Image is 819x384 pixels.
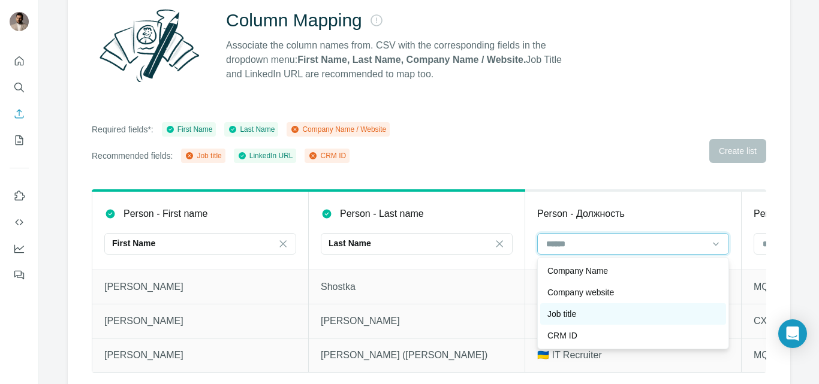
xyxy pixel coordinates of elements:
p: Associate the column names from. CSV with the corresponding fields in the dropdown menu: Job Titl... [226,38,573,81]
img: Surfe Illustration - Column Mapping [92,2,207,89]
p: Shostka [321,280,513,294]
p: Company website [547,286,614,298]
p: Required fields*: [92,123,153,135]
button: Enrich CSV [10,103,29,125]
p: 🇺🇦 IT Recruiter [537,348,729,362]
p: Company Name [547,265,608,277]
div: Open Intercom Messenger [778,319,807,348]
p: Person - Должность [537,207,625,221]
div: Job title [185,150,221,161]
div: Last Name [228,124,275,135]
button: My lists [10,129,29,151]
p: First Name [112,237,155,249]
div: CRM ID [308,150,346,161]
strong: First Name, Last Name, Company Name / Website. [297,55,526,65]
div: LinkedIn URL [237,150,293,161]
button: Feedback [10,264,29,286]
p: [PERSON_NAME] [321,314,513,328]
p: Person - Last name [340,207,424,221]
button: Quick start [10,50,29,72]
img: Avatar [10,12,29,31]
p: Job title [547,308,576,320]
div: First Name [165,124,213,135]
button: Use Surfe on LinkedIn [10,185,29,207]
p: [PERSON_NAME] ([PERSON_NAME]) [321,348,513,362]
div: Company Name / Website [290,124,386,135]
p: [PERSON_NAME] [104,348,296,362]
p: CRM ID [547,329,577,341]
p: Person - First name [124,207,207,221]
p: Last Name [329,237,371,249]
button: Search [10,77,29,98]
button: Dashboard [10,238,29,259]
h2: Column Mapping [226,10,362,31]
p: [PERSON_NAME] [104,280,296,294]
button: Use Surfe API [10,211,29,233]
p: [PERSON_NAME] [104,314,296,328]
p: Recommended fields: [92,150,173,162]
